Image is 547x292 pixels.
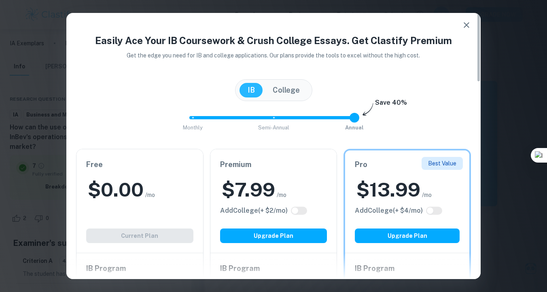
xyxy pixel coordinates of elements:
span: /mo [422,190,432,199]
span: /mo [277,190,286,199]
h6: Save 40% [375,98,407,112]
h6: Free [86,159,193,170]
h2: $ 7.99 [222,177,275,203]
button: College [265,83,308,97]
button: Upgrade Plan [355,229,460,243]
button: IB [240,83,263,97]
h4: Easily Ace Your IB Coursework & Crush College Essays. Get Clastify Premium [76,33,471,48]
p: Get the edge you need for IB and college applications. Our plans provide the tools to excel witho... [116,51,432,60]
h2: $ 13.99 [356,177,420,203]
h2: $ 0.00 [88,177,144,203]
span: /mo [145,190,155,199]
h6: Premium [220,159,327,170]
span: Annual [345,125,364,131]
p: Best Value [428,159,456,168]
span: Monthly [183,125,203,131]
h6: Pro [355,159,460,170]
h6: Click to see all the additional College features. [355,206,423,216]
button: Upgrade Plan [220,229,327,243]
span: Semi-Annual [258,125,289,131]
img: subscription-arrow.svg [363,103,373,116]
h6: Click to see all the additional College features. [220,206,288,216]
